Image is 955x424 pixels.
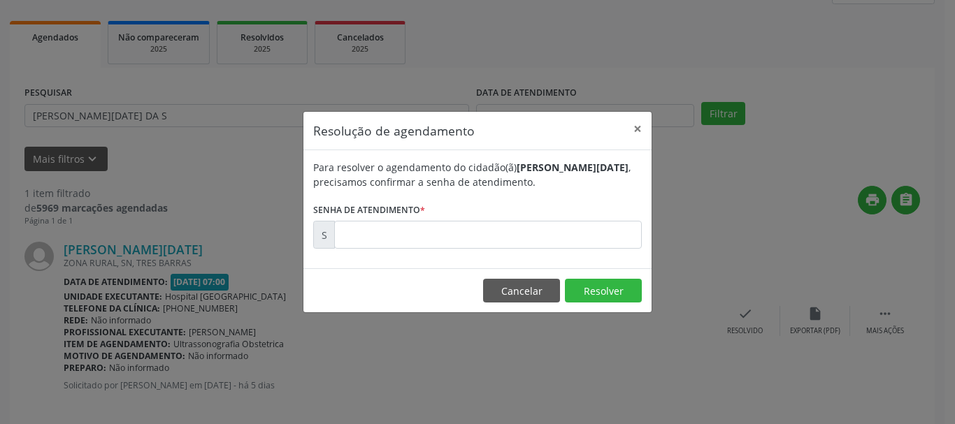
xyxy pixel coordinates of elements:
h5: Resolução de agendamento [313,122,475,140]
div: Para resolver o agendamento do cidadão(ã) , precisamos confirmar a senha de atendimento. [313,160,642,189]
label: Senha de atendimento [313,199,425,221]
button: Close [624,112,652,146]
b: [PERSON_NAME][DATE] [517,161,629,174]
button: Cancelar [483,279,560,302]
div: S [313,221,335,249]
button: Resolver [565,279,642,302]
